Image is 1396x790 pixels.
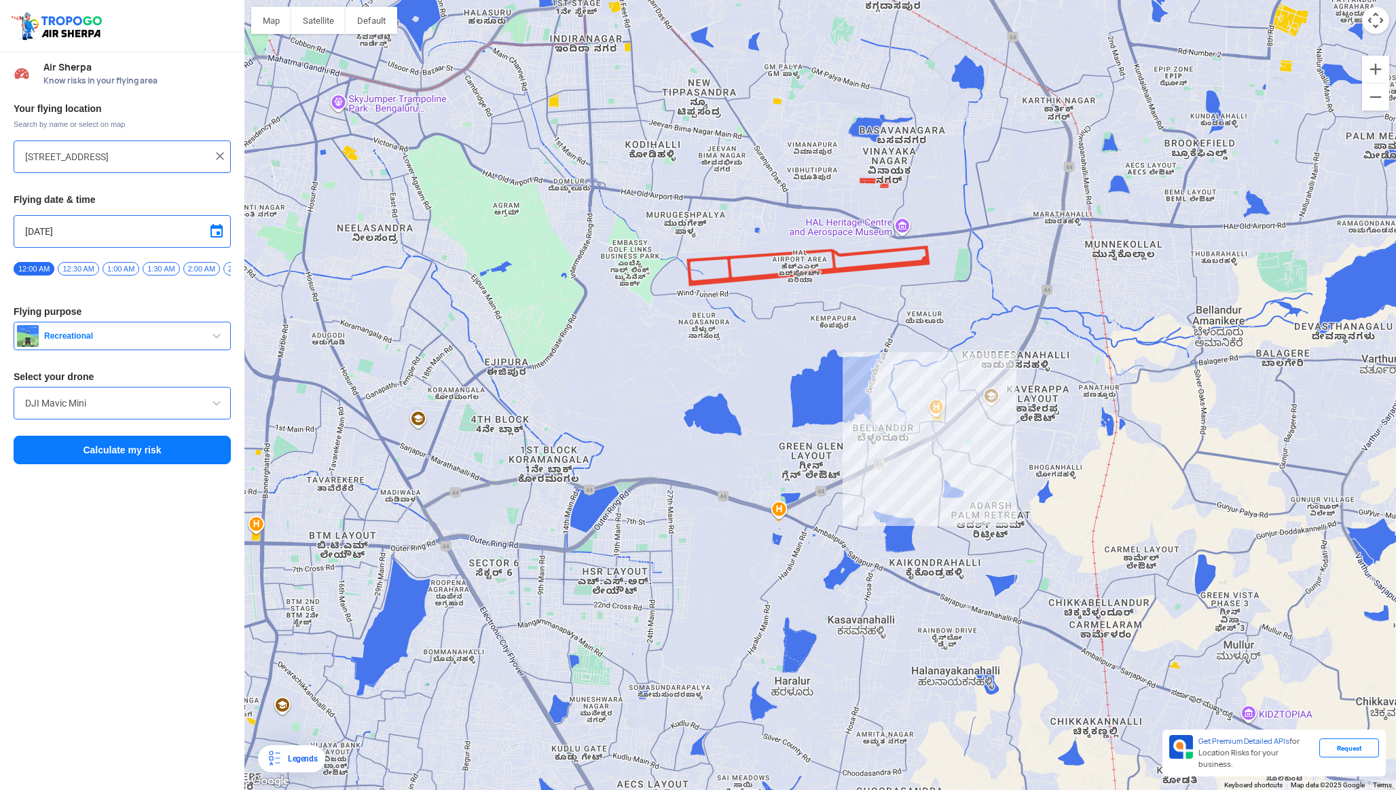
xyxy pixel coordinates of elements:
[17,325,39,347] img: recreational.png
[25,395,219,411] input: Search by name or Brand
[1198,736,1289,746] span: Get Premium Detailed APIs
[58,262,98,276] span: 12:30 AM
[1193,735,1319,771] div: for Location Risks for your business.
[251,7,291,34] button: Show street map
[14,104,231,113] h3: Your flying location
[291,7,346,34] button: Show satellite imagery
[14,119,231,130] span: Search by name or select on map
[1362,7,1389,34] button: Map camera controls
[266,751,282,767] img: Legends
[143,262,179,276] span: 1:30 AM
[1362,83,1389,111] button: Zoom out
[103,262,139,276] span: 1:00 AM
[282,751,317,767] div: Legends
[14,65,30,81] img: Risk Scores
[223,262,260,276] span: 2:30 AM
[1224,780,1283,790] button: Keyboard shortcuts
[14,436,231,464] button: Calculate my risk
[43,75,231,86] span: Know risks in your flying area
[43,62,231,73] span: Air Sherpa
[1169,735,1193,759] img: Premium APIs
[25,149,209,165] input: Search your flying location
[10,10,107,41] img: ic_tgdronemaps.svg
[1362,56,1389,83] button: Zoom in
[248,772,293,790] a: Open this area in Google Maps (opens a new window)
[213,149,227,163] img: ic_close.png
[14,307,231,316] h3: Flying purpose
[248,772,293,790] img: Google
[1291,781,1365,789] span: Map data ©2025 Google
[14,372,231,381] h3: Select your drone
[1373,781,1392,789] a: Terms
[39,331,208,341] span: Recreational
[14,195,231,204] h3: Flying date & time
[1319,738,1379,757] div: Request
[14,262,54,276] span: 12:00 AM
[25,223,219,240] input: Select Date
[14,322,231,350] button: Recreational
[183,262,220,276] span: 2:00 AM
